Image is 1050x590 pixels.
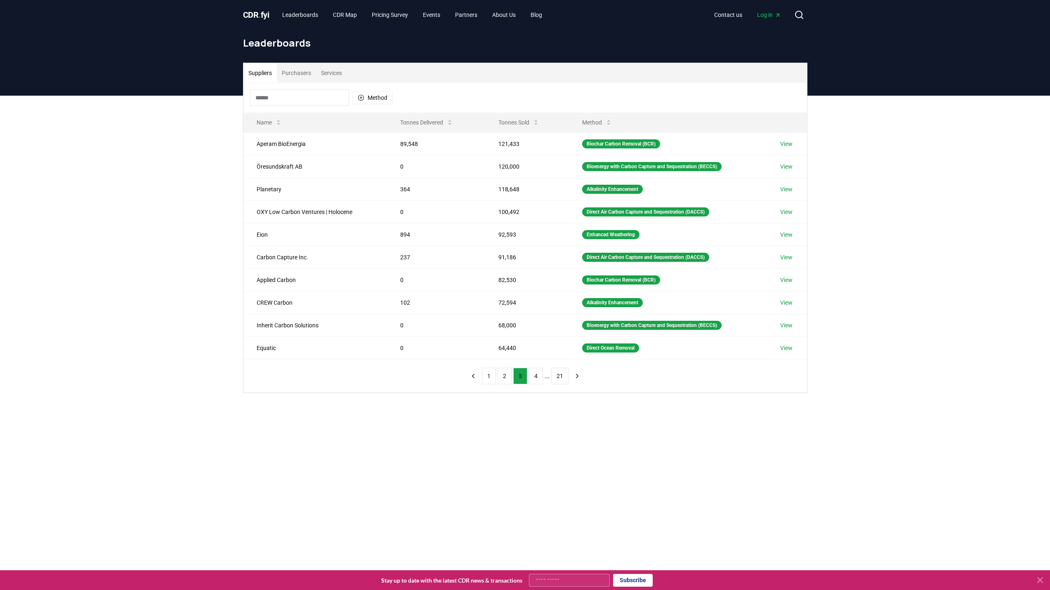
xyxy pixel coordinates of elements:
button: Tonnes Sold [492,114,546,131]
button: previous page [466,368,480,384]
a: About Us [486,7,522,22]
div: Bioenergy with Carbon Capture and Sequestration (BECCS) [582,321,722,330]
a: View [780,344,793,352]
a: CDR.fyi [243,9,269,21]
td: Eion [243,223,387,246]
h1: Leaderboards [243,36,807,49]
button: 4 [529,368,543,384]
td: 0 [387,314,486,336]
button: 2 [498,368,512,384]
a: View [780,140,793,148]
nav: Main [276,7,549,22]
a: View [780,276,793,284]
div: Enhanced Weathering [582,230,639,239]
a: Partners [448,7,484,22]
div: Direct Ocean Removal [582,343,639,353]
a: Leaderboards [276,7,325,22]
a: Pricing Survey [365,7,415,22]
button: Suppliers [243,63,277,83]
div: Direct Air Carbon Capture and Sequestration (DACCS) [582,207,709,216]
td: CREW Carbon [243,291,387,314]
button: next page [570,368,584,384]
td: 64,440 [485,336,569,359]
a: View [780,321,793,329]
a: View [780,230,793,239]
button: 1 [482,368,496,384]
td: 82,530 [485,268,569,291]
a: Events [416,7,447,22]
td: 364 [387,178,486,200]
a: Contact us [708,7,749,22]
td: Carbon Capture Inc. [243,246,387,268]
div: Alkalinity Enhancement [582,298,643,307]
td: Aperam BioEnergia [243,132,387,155]
td: Equatic [243,336,387,359]
td: 0 [387,155,486,178]
div: Direct Air Carbon Capture and Sequestration (DACCS) [582,253,709,262]
div: Alkalinity Enhancement [582,185,643,194]
span: Log in [757,11,781,19]
td: Inherit Carbon Solutions [243,314,387,336]
a: Blog [524,7,549,22]
span: . [258,10,261,20]
a: CDR Map [326,7,363,22]
td: Öresundskraft AB [243,155,387,178]
button: Method [576,114,618,131]
div: Bioenergy with Carbon Capture and Sequestration (BECCS) [582,162,722,171]
td: Applied Carbon [243,268,387,291]
span: CDR fyi [243,10,269,20]
div: Biochar Carbon Removal (BCR) [582,275,660,284]
td: 0 [387,268,486,291]
nav: Main [708,7,788,22]
li: ... [545,371,550,381]
a: View [780,185,793,193]
td: 68,000 [485,314,569,336]
td: 894 [387,223,486,246]
td: 121,433 [485,132,569,155]
td: Planetary [243,178,387,200]
button: Method [352,91,393,104]
td: 118,648 [485,178,569,200]
a: View [780,162,793,171]
button: Purchasers [277,63,316,83]
button: Name [250,114,288,131]
td: 0 [387,336,486,359]
button: 21 [551,368,569,384]
td: 0 [387,200,486,223]
td: 72,594 [485,291,569,314]
td: 237 [387,246,486,268]
a: View [780,299,793,307]
td: 100,492 [485,200,569,223]
td: 120,000 [485,155,569,178]
td: 92,593 [485,223,569,246]
td: 89,548 [387,132,486,155]
a: View [780,253,793,261]
td: OXY Low Carbon Ventures | Holocene [243,200,387,223]
button: Services [316,63,347,83]
td: 102 [387,291,486,314]
button: Tonnes Delivered [394,114,460,131]
a: Log in [750,7,788,22]
button: 3 [513,368,527,384]
td: 91,186 [485,246,569,268]
a: View [780,208,793,216]
div: Biochar Carbon Removal (BCR) [582,139,660,148]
